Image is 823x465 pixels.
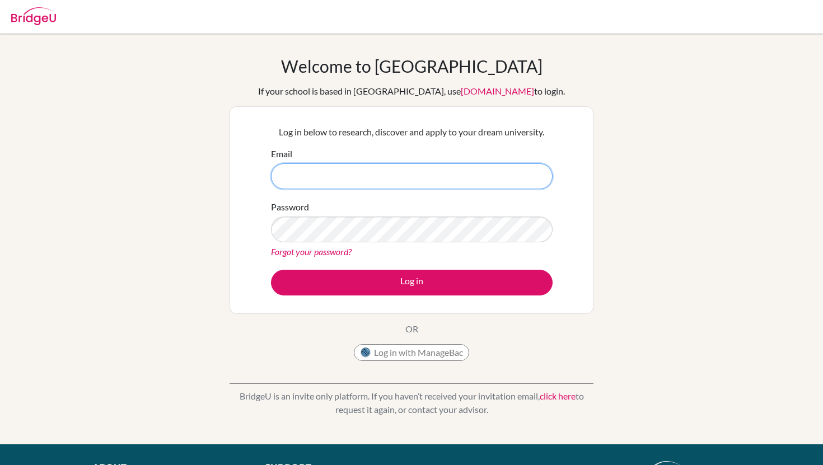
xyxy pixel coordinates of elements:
h1: Welcome to [GEOGRAPHIC_DATA] [281,56,543,76]
div: If your school is based in [GEOGRAPHIC_DATA], use to login. [258,84,565,98]
label: Email [271,147,292,161]
a: click here [540,391,576,401]
p: BridgeU is an invite only platform. If you haven’t received your invitation email, to request it ... [230,389,593,416]
label: Password [271,200,309,214]
button: Log in [271,270,553,295]
a: [DOMAIN_NAME] [461,86,534,96]
p: OR [405,322,418,336]
button: Log in with ManageBac [354,344,469,361]
a: Forgot your password? [271,246,352,257]
p: Log in below to research, discover and apply to your dream university. [271,125,553,139]
img: Bridge-U [11,7,56,25]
